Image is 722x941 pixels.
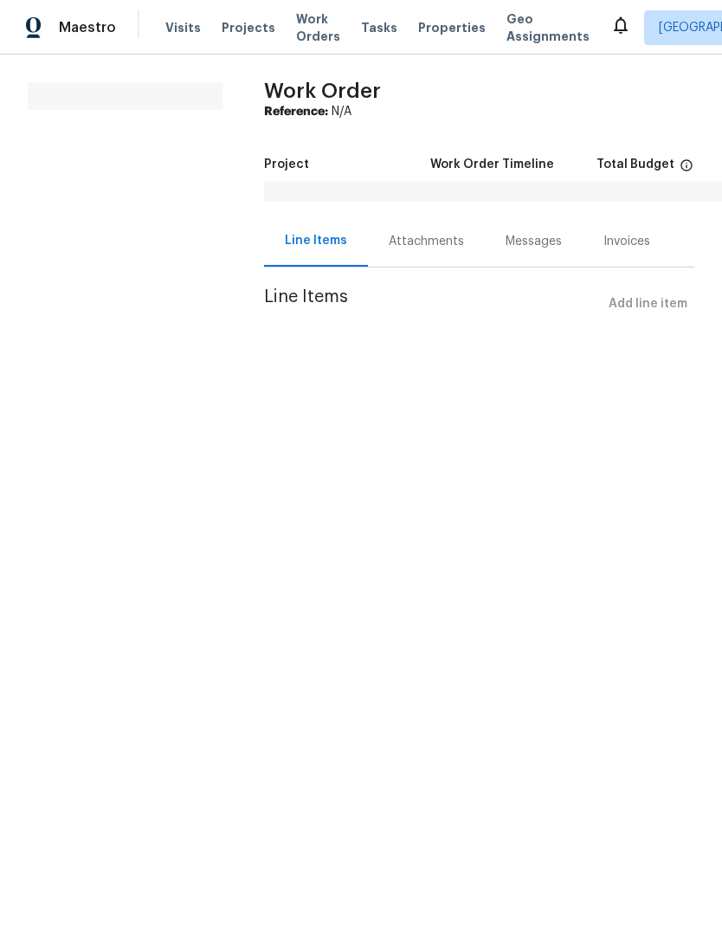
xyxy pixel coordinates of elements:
[418,19,486,36] span: Properties
[430,158,554,171] h5: Work Order Timeline
[264,81,381,101] span: Work Order
[264,158,309,171] h5: Project
[596,158,674,171] h5: Total Budget
[222,19,275,36] span: Projects
[165,19,201,36] span: Visits
[506,10,590,45] span: Geo Assignments
[389,233,464,250] div: Attachments
[264,106,328,118] b: Reference:
[506,233,562,250] div: Messages
[264,288,602,320] span: Line Items
[285,232,347,249] div: Line Items
[296,10,340,45] span: Work Orders
[603,233,650,250] div: Invoices
[361,22,397,34] span: Tasks
[59,19,116,36] span: Maestro
[264,103,694,120] div: N/A
[680,158,693,181] span: The total cost of line items that have been proposed by Opendoor. This sum includes line items th...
